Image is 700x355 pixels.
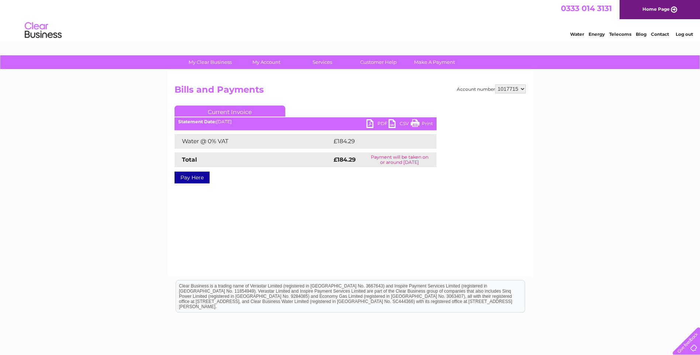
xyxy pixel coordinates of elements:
a: Services [292,55,353,69]
a: Contact [651,31,669,37]
td: Water @ 0% VAT [175,134,332,149]
a: Customer Help [348,55,409,69]
h2: Bills and Payments [175,85,526,99]
img: logo.png [24,19,62,42]
a: My Clear Business [180,55,241,69]
a: Print [411,119,433,130]
div: [DATE] [175,119,437,124]
td: £184.29 [332,134,423,149]
div: Account number [457,85,526,93]
a: Water [570,31,584,37]
div: Clear Business is a trading name of Verastar Limited (registered in [GEOGRAPHIC_DATA] No. 3667643... [176,4,525,36]
a: Log out [676,31,693,37]
a: My Account [236,55,297,69]
a: CSV [389,119,411,130]
td: Payment will be taken on or around [DATE] [363,152,437,167]
b: Statement Date: [178,119,216,124]
a: Current Invoice [175,106,285,117]
strong: £184.29 [334,156,356,163]
a: 0333 014 3131 [561,4,612,13]
a: Pay Here [175,172,210,183]
a: Energy [589,31,605,37]
a: PDF [366,119,389,130]
strong: Total [182,156,197,163]
a: Telecoms [609,31,631,37]
a: Make A Payment [404,55,465,69]
a: Blog [636,31,646,37]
